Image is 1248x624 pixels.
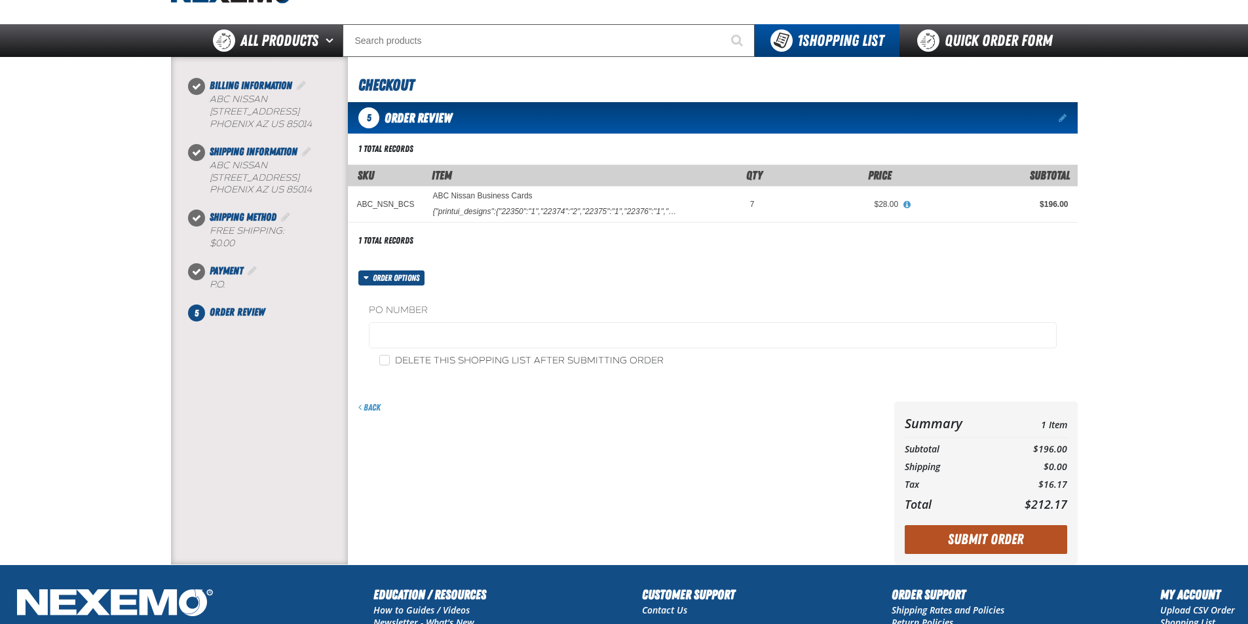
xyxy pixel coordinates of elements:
td: 1 Item [998,412,1067,435]
li: Shipping Information. Step 2 of 5. Completed [197,144,348,210]
a: Upload CSV Order [1160,604,1235,616]
span: All Products [240,29,318,52]
button: Order options [358,270,425,285]
span: Item [432,168,452,182]
bdo: 85014 [286,119,312,130]
button: You have 1 Shopping List. Open to view details [755,24,899,57]
span: PHOENIX [210,119,253,130]
label: PO Number [369,304,1057,317]
img: Nexemo Logo [13,585,217,623]
span: Subtotal [1030,168,1070,182]
button: View All Prices for ABC Nissan Business Cards [898,199,915,211]
a: SKU [358,168,374,182]
label: Delete this shopping list after submitting order [379,355,664,367]
strong: $0.00 [210,238,235,249]
span: $212.17 [1025,496,1067,512]
a: Back [358,402,381,413]
td: $196.00 [998,441,1067,458]
th: Summary [905,412,998,435]
a: Edit Shipping Information [300,145,313,158]
div: {"printui_designs":{"22350":"1","22374":"2","22375":"1","22376":"1","22402":"2"}} [433,206,677,217]
a: ABC Nissan Business Cards [433,191,533,200]
th: Subtotal [905,441,998,458]
span: US [271,184,284,195]
input: Search [343,24,755,57]
li: Payment. Step 4 of 5. Completed [197,263,348,304]
h2: Education / Resources [373,585,486,604]
span: Order Review [385,110,452,126]
span: Shopping List [797,31,884,50]
span: 5 [188,304,205,321]
a: Shipping Rates and Policies [892,604,1004,616]
span: Payment [210,265,243,277]
strong: 1 [797,31,803,50]
a: Edit Shipping Method [279,211,292,223]
h2: Customer Support [642,585,735,604]
button: Submit Order [905,525,1067,554]
nav: Checkout steps. Current step is Order Review. Step 5 of 5 [187,78,348,320]
span: [STREET_ADDRESS] [210,172,299,183]
a: Edit Billing Information [295,79,308,92]
button: Open All Products pages [321,24,343,57]
span: Qty [746,168,763,182]
span: Checkout [358,76,414,94]
span: Shipping Information [210,145,297,158]
span: [STREET_ADDRESS] [210,106,299,117]
li: Order Review. Step 5 of 5. Not Completed [197,304,348,320]
a: Quick Order Form [899,24,1077,57]
th: Shipping [905,458,998,476]
th: Tax [905,476,998,494]
span: Billing Information [210,79,292,92]
div: $196.00 [917,199,1068,210]
span: PHOENIX [210,184,253,195]
span: Order Review [210,306,265,318]
span: 7 [750,200,755,209]
a: Edit Payment [246,265,259,277]
span: US [271,119,284,130]
div: Free Shipping: [210,225,348,250]
span: ABC NISSAN [210,94,267,105]
th: Total [905,494,998,515]
td: $0.00 [998,458,1067,476]
div: $28.00 [773,199,899,210]
span: ABC NISSAN [210,160,267,171]
td: ABC_NSN_BCS [348,187,424,223]
span: Shipping Method [210,211,276,223]
h2: My Account [1160,585,1235,604]
div: 1 total records [358,234,413,247]
div: 1 total records [358,143,413,155]
span: AZ [255,184,268,195]
td: $16.17 [998,476,1067,494]
span: AZ [255,119,268,130]
input: Delete this shopping list after submitting order [379,355,390,365]
div: P.O. [210,279,348,291]
h2: Order Support [892,585,1004,604]
li: Billing Information. Step 1 of 5. Completed [197,78,348,144]
button: Start Searching [722,24,755,57]
li: Shipping Method. Step 3 of 5. Completed [197,210,348,263]
span: Order options [373,270,425,285]
a: How to Guides / Videos [373,604,470,616]
bdo: 85014 [286,184,312,195]
span: 5 [358,107,379,128]
span: Price [868,168,892,182]
a: Edit items [1059,113,1068,122]
a: Contact Us [642,604,687,616]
